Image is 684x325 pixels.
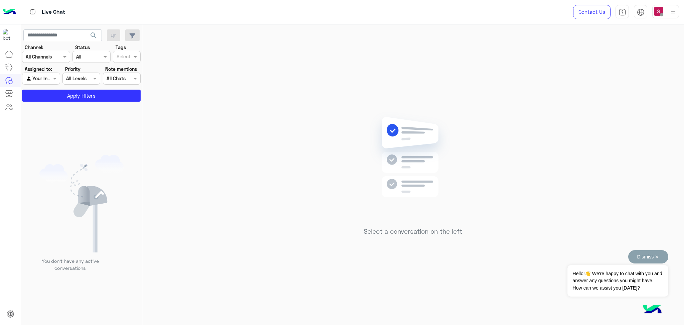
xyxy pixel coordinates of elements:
img: tab [619,8,626,16]
img: hulul-logo.png [641,298,664,322]
label: Note mentions [105,66,137,73]
img: userImage [654,7,663,16]
div: Select [116,53,131,62]
img: empty users [39,155,124,252]
img: Logo [3,5,16,19]
label: Assigned to: [25,66,52,73]
label: Channel: [25,44,43,51]
label: Status [75,44,90,51]
img: tab [637,8,645,16]
button: Dismiss ✕ [628,250,668,263]
a: tab [616,5,629,19]
h5: Select a conversation on the left [364,228,462,235]
label: Priority [65,66,80,73]
span: Hello!👋 We're happy to chat with you and answer any questions you might have. How can we assist y... [567,265,668,297]
img: profile [669,8,677,16]
label: Tags [116,44,126,51]
p: Live Chat [42,8,65,17]
button: search [85,29,102,44]
a: Contact Us [573,5,611,19]
img: no messages [365,112,461,223]
img: 1403182699927242 [3,29,15,41]
p: You don’t have any active conversations [36,257,104,272]
img: tab [28,8,37,16]
span: search [90,31,98,39]
button: Apply Filters [22,90,141,102]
